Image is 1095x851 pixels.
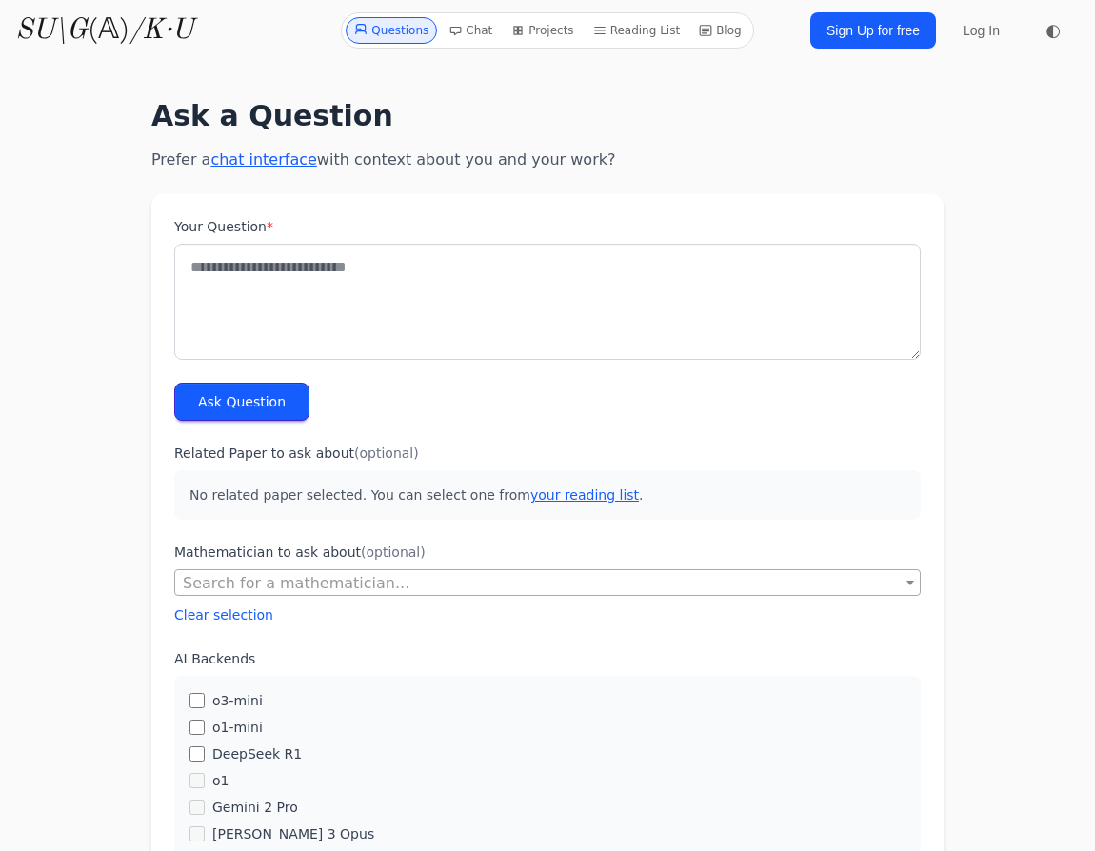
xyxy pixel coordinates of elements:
label: Related Paper to ask about [174,444,921,463]
a: SU\G(𝔸)/K·U [15,13,193,48]
button: ◐ [1034,11,1072,49]
label: [PERSON_NAME] 3 Opus [212,824,374,843]
p: Prefer a with context about you and your work? [151,148,944,171]
span: (optional) [361,544,426,560]
a: your reading list [530,487,639,503]
label: DeepSeek R1 [212,744,302,763]
span: Search for a mathematician... [174,569,921,596]
span: Search for a mathematician... [175,570,920,597]
a: Questions [346,17,437,44]
label: o1 [212,771,229,790]
label: AI Backends [174,649,921,668]
span: Search for a mathematician... [183,574,409,592]
h1: Ask a Question [151,99,944,133]
label: Gemini 2 Pro [212,798,298,817]
a: chat interface [210,150,316,168]
p: No related paper selected. You can select one from . [174,470,921,520]
a: Projects [504,17,581,44]
label: Your Question [174,217,921,236]
label: o1-mini [212,718,263,737]
a: Sign Up for free [810,12,936,49]
a: Blog [691,17,749,44]
button: Ask Question [174,383,309,421]
i: SU\G [15,16,88,45]
span: ◐ [1045,22,1061,39]
a: Chat [441,17,500,44]
label: Mathematician to ask about [174,543,921,562]
label: o3-mini [212,691,263,710]
span: (optional) [354,445,419,461]
button: Clear selection [174,605,273,624]
i: /K·U [129,16,193,45]
a: Reading List [586,17,688,44]
a: Log In [951,13,1011,48]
